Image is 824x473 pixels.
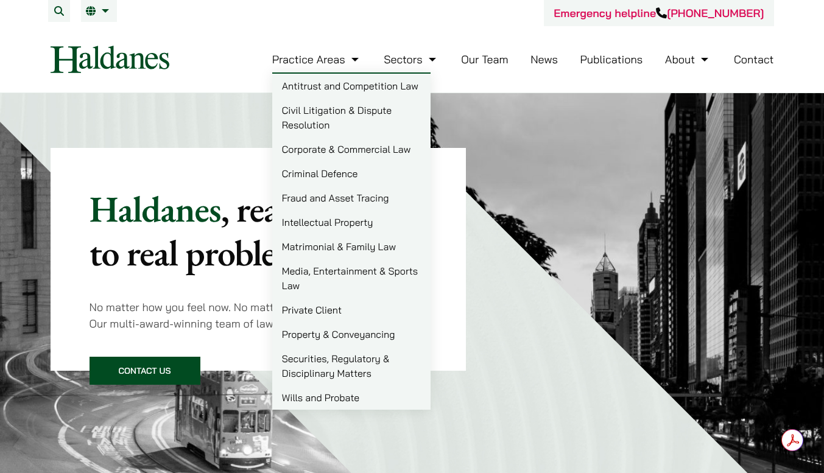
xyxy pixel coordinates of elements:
[580,52,643,66] a: Publications
[272,137,431,161] a: Corporate & Commercial Law
[272,74,431,98] a: Antitrust and Competition Law
[90,185,423,276] mark: , real solutions to real problems
[272,186,431,210] a: Fraud and Asset Tracing
[272,161,431,186] a: Criminal Defence
[272,322,431,346] a: Property & Conveyancing
[272,346,431,385] a: Securities, Regulatory & Disciplinary Matters
[384,52,438,66] a: Sectors
[554,6,764,20] a: Emergency helpline[PHONE_NUMBER]
[90,299,428,332] p: No matter how you feel now. No matter what your legal problem is. Our multi-award-winning team of...
[272,52,362,66] a: Practice Areas
[51,46,169,73] img: Logo of Haldanes
[461,52,508,66] a: Our Team
[665,52,711,66] a: About
[272,385,431,410] a: Wills and Probate
[90,187,428,275] p: Haldanes
[90,357,200,385] a: Contact Us
[272,210,431,234] a: Intellectual Property
[530,52,558,66] a: News
[272,259,431,298] a: Media, Entertainment & Sports Law
[86,6,112,16] a: EN
[734,52,774,66] a: Contact
[272,98,431,137] a: Civil Litigation & Dispute Resolution
[272,298,431,322] a: Private Client
[272,234,431,259] a: Matrimonial & Family Law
